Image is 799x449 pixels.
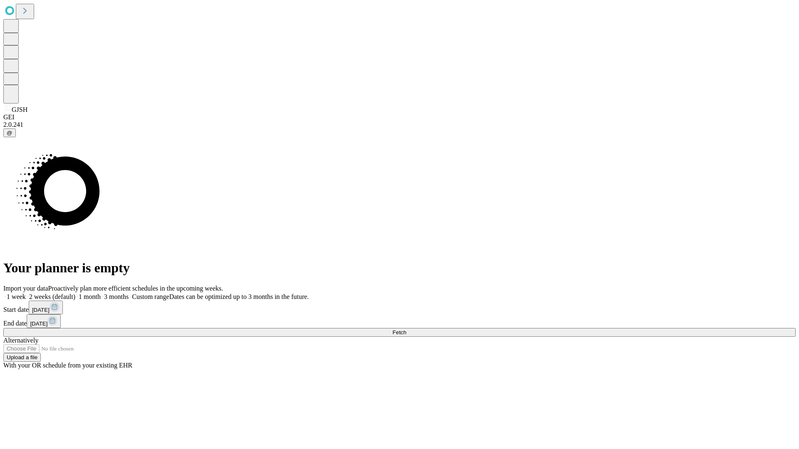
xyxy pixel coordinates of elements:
span: 3 months [104,293,129,300]
button: @ [3,128,16,137]
button: Fetch [3,328,796,337]
div: GEI [3,113,796,121]
span: 2 weeks (default) [29,293,75,300]
div: End date [3,314,796,328]
button: Upload a file [3,353,41,362]
span: [DATE] [32,307,50,313]
span: Dates can be optimized up to 3 months in the future. [169,293,309,300]
button: [DATE] [29,301,63,314]
div: 2.0.241 [3,121,796,128]
h1: Your planner is empty [3,260,796,276]
div: Start date [3,301,796,314]
span: [DATE] [30,321,47,327]
span: Import your data [3,285,48,292]
span: Alternatively [3,337,38,344]
span: @ [7,130,12,136]
span: With your OR schedule from your existing EHR [3,362,132,369]
span: 1 week [7,293,26,300]
span: GJSH [12,106,27,113]
span: Proactively plan more efficient schedules in the upcoming weeks. [48,285,223,292]
span: Fetch [392,329,406,336]
span: Custom range [132,293,169,300]
span: 1 month [79,293,101,300]
button: [DATE] [27,314,61,328]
